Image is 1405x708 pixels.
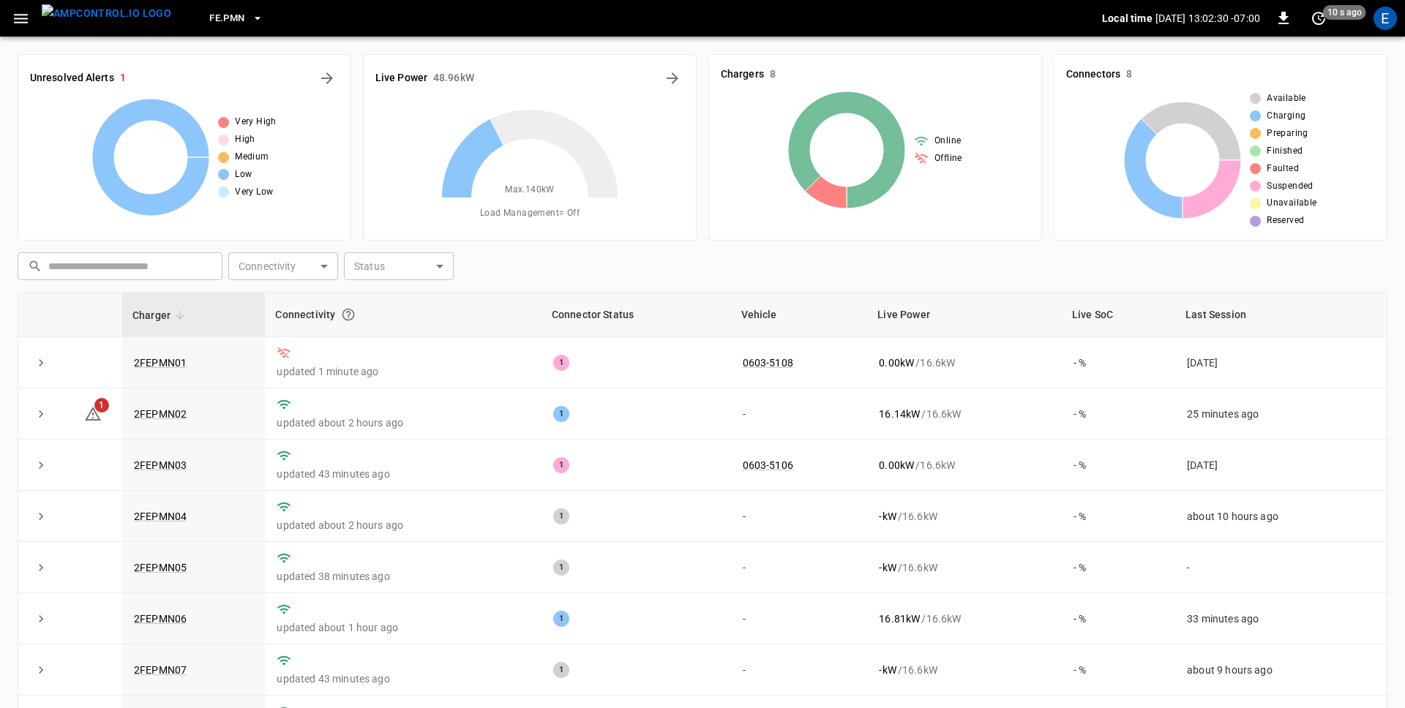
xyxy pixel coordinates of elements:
[1267,109,1305,124] span: Charging
[743,357,793,369] a: 0603-5108
[42,4,171,23] img: ampcontrol.io logo
[134,357,187,369] a: 2FEPMN01
[879,458,914,472] p: 0.00 kW
[879,407,1050,421] div: / 16.6 kW
[235,167,252,182] span: Low
[731,644,868,696] td: -
[433,70,474,86] h6: 48.96 kW
[553,560,569,576] div: 1
[1062,644,1175,696] td: - %
[879,509,1050,524] div: / 16.6 kW
[1062,491,1175,542] td: - %
[480,206,580,221] span: Load Management = Off
[731,593,868,644] td: -
[1267,91,1306,106] span: Available
[134,459,187,471] a: 2FEPMN03
[1175,593,1387,644] td: 33 minutes ago
[1267,162,1299,176] span: Faulted
[743,459,793,471] a: 0603-5106
[277,671,529,686] p: updated 43 minutes ago
[30,557,52,579] button: expand row
[879,611,1050,626] div: / 16.6 kW
[879,509,896,524] p: - kW
[770,67,776,83] h6: 8
[1374,7,1397,30] div: profile-icon
[1175,388,1387,440] td: 25 minutes ago
[335,301,361,328] button: Connection between the charger and our software.
[1155,11,1260,26] p: [DATE] 13:02:30 -07:00
[879,663,896,677] p: - kW
[209,10,244,27] span: FE.PMN
[1062,337,1175,388] td: - %
[30,505,52,527] button: expand row
[315,67,339,90] button: All Alerts
[553,406,569,422] div: 1
[661,67,684,90] button: Energy Overview
[132,306,190,324] span: Charger
[235,150,269,165] span: Medium
[375,70,427,86] h6: Live Power
[731,542,868,593] td: -
[235,115,277,129] span: Very High
[1175,440,1387,491] td: [DATE]
[277,569,529,584] p: updated 38 minutes ago
[1267,214,1304,228] span: Reserved
[1062,388,1175,440] td: - %
[934,151,962,166] span: Offline
[1267,196,1316,211] span: Unavailable
[505,183,555,197] span: Max. 140 kW
[134,511,187,522] a: 2FEPMN04
[1062,593,1175,644] td: - %
[867,293,1062,337] th: Live Power
[1062,542,1175,593] td: - %
[1267,179,1314,194] span: Suspended
[84,407,102,418] a: 1
[879,560,1050,575] div: / 16.6 kW
[1175,542,1387,593] td: -
[731,491,868,542] td: -
[731,388,868,440] td: -
[731,293,868,337] th: Vehicle
[1066,67,1120,83] h6: Connectors
[879,611,920,626] p: 16.81 kW
[277,467,529,481] p: updated 43 minutes ago
[120,70,126,86] h6: 1
[1062,293,1175,337] th: Live SoC
[553,662,569,678] div: 1
[277,518,529,532] p: updated about 2 hours ago
[1102,11,1153,26] p: Local time
[30,659,52,681] button: expand row
[134,408,187,420] a: 2FEPMN02
[553,355,569,371] div: 1
[879,355,914,370] p: 0.00 kW
[235,132,255,147] span: High
[30,70,114,86] h6: Unresolved Alerts
[277,415,529,430] p: updated about 2 hours ago
[134,562,187,573] a: 2FEPMN05
[1175,491,1387,542] td: about 10 hours ago
[30,608,52,630] button: expand row
[1126,67,1132,83] h6: 8
[134,613,187,625] a: 2FEPMN06
[30,352,52,374] button: expand row
[1307,7,1330,30] button: set refresh interval
[721,67,764,83] h6: Chargers
[203,4,269,33] button: FE.PMN
[1267,144,1303,159] span: Finished
[235,185,273,200] span: Very Low
[94,398,109,413] span: 1
[553,457,569,473] div: 1
[879,458,1050,472] div: / 16.6 kW
[277,620,529,635] p: updated about 1 hour ago
[1175,293,1387,337] th: Last Session
[277,364,529,379] p: updated 1 minute ago
[1323,5,1366,20] span: 10 s ago
[1175,644,1387,696] td: about 9 hours ago
[1062,440,1175,491] td: - %
[542,293,731,337] th: Connector Status
[553,508,569,524] div: 1
[879,663,1050,677] div: / 16.6 kW
[879,355,1050,370] div: / 16.6 kW
[1175,337,1387,388] td: [DATE]
[275,301,531,328] div: Connectivity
